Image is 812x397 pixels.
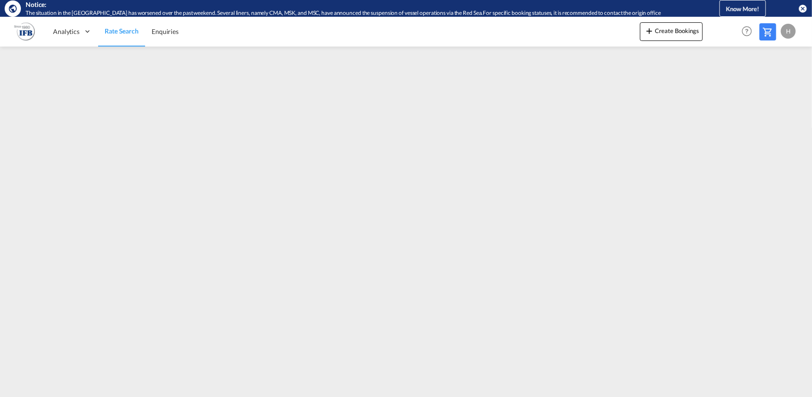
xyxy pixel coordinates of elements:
a: Enquiries [145,16,185,47]
span: Help [739,23,755,39]
md-icon: icon-plus 400-fg [644,25,655,36]
img: b628ab10256c11eeb52753acbc15d091.png [14,21,35,42]
div: Help [739,23,759,40]
button: icon-plus 400-fgCreate Bookings [640,22,703,41]
a: Rate Search [98,16,145,47]
md-icon: icon-earth [8,4,18,13]
button: icon-close-circle [798,4,807,13]
div: The situation in the Red Sea has worsened over the past weekend. Several liners, namely CMA, MSK,... [26,9,687,17]
span: Enquiries [152,27,179,35]
span: Rate Search [105,27,139,35]
span: Analytics [53,27,80,36]
div: Analytics [47,16,98,47]
div: H [781,24,796,39]
span: Know More! [726,5,759,13]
